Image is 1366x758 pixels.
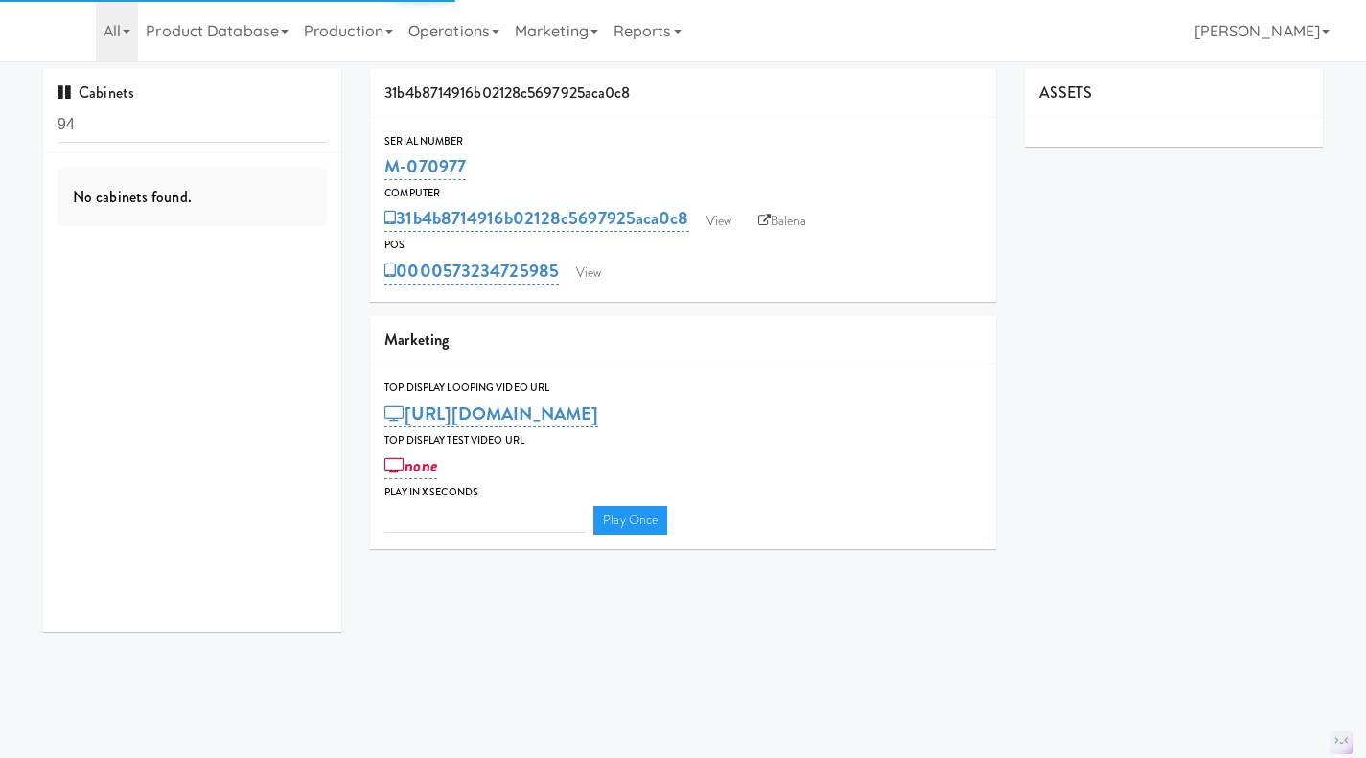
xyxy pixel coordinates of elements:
img: Micromart [43,14,77,48]
div: 31b4b8714916b02128c5697925aca0c8 [370,69,996,118]
div: Computer [384,184,982,203]
a: none [384,452,437,479]
div: Top Display Test Video Url [384,431,982,450]
span: Marketing [384,329,449,351]
div: Top Display Looping Video Url [384,379,982,398]
span: ASSETS [1039,81,1093,103]
span: Cabinets [58,81,134,103]
a: 31b4b8714916b02128c5697925aca0c8 [384,205,688,232]
div: Serial Number [384,132,982,151]
a: [URL][DOMAIN_NAME] [384,401,598,427]
a: View [697,207,741,236]
a: Balena [749,207,816,236]
div: POS [384,236,982,255]
a: 0000573234725985 [384,258,559,285]
a: Play Once [593,506,667,535]
a: M-070977 [384,153,466,180]
input: Search cabinets [58,107,327,143]
span: No cabinets found. [73,186,192,208]
div: Play in X seconds [384,483,982,502]
a: View [567,259,611,287]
